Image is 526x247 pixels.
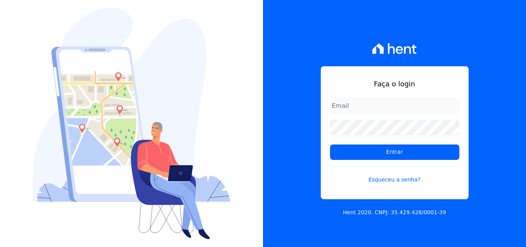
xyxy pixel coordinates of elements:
p: Hent 2020. CNPJ: 35.429.428/0001-39 [343,208,446,217]
h1: Faça o login [330,79,459,89]
img: Login [33,8,231,239]
input: Entrar [330,145,459,160]
input: Email [330,98,459,114]
a: Esqueceu a senha? [330,166,459,184]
